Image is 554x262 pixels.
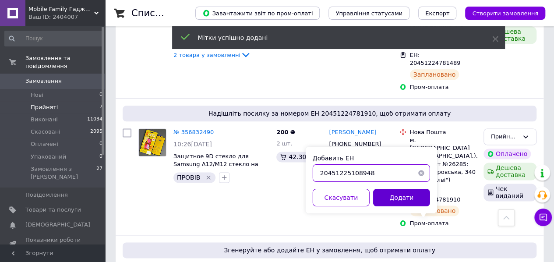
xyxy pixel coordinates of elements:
[31,103,58,111] span: Прийняті
[177,174,200,181] span: ПРОВІВ
[173,51,240,58] span: 2 товара у замовленні
[25,191,68,199] span: Повідомлення
[173,129,214,135] a: № 356832490
[483,184,536,201] div: Чек виданий
[138,128,166,156] a: Фото товару
[99,140,102,148] span: 0
[276,140,292,147] span: 2 шт.
[31,165,96,181] span: Замовлення з [PERSON_NAME]
[198,33,470,42] div: Мітки успішно додані
[410,128,476,136] div: Нова Пошта
[483,163,536,180] div: Дешева доставка
[328,7,409,20] button: Управління статусами
[25,221,90,229] span: [DEMOGRAPHIC_DATA]
[465,7,545,20] button: Створити замовлення
[31,140,58,148] span: Оплачені
[87,116,102,124] span: 11034
[276,152,316,162] div: 42.30 ₴
[491,132,519,142] div: Прийнято
[425,10,450,17] span: Експорт
[96,165,102,181] span: 27
[99,153,102,161] span: 0
[31,91,43,99] span: Нові
[456,10,545,16] a: Створити замовлення
[472,10,538,17] span: Створити замовлення
[25,206,81,214] span: Товари та послуги
[99,91,102,99] span: 0
[534,209,552,226] button: Чат з покупцем
[28,5,94,13] span: Mobile Family Гаджети живуть з нами
[25,77,62,85] span: Замовлення
[131,8,220,18] h1: Список замовлень
[205,174,212,181] svg: Видалити мітку
[410,69,459,80] div: Заплановано
[410,52,461,67] span: ЕН: 20451224781489
[173,51,251,58] a: 2 товара у замовленні
[126,109,533,118] span: Надішліть посилку за номером ЕН 20451224781910, щоб отримати оплату
[329,128,376,137] a: [PERSON_NAME]
[173,141,212,148] span: 10:26[DATE]
[413,164,430,182] button: Очистить
[373,189,430,206] button: Додати
[195,7,320,20] button: Завантажити звіт по пром-оплаті
[90,128,102,136] span: 2095
[410,83,476,91] div: Пром-оплата
[410,136,476,184] div: м. [GEOGRAPHIC_DATA] ([GEOGRAPHIC_DATA].), Поштомат №26285: вул. Дніпровська, 340 (маг. "Делві")
[313,189,370,206] button: Скасувати
[276,129,295,135] span: 200 ₴
[483,149,531,159] div: Оплачено
[28,13,105,21] div: Ваш ID: 2404007
[25,54,105,70] span: Замовлення та повідомлення
[418,7,457,20] button: Експорт
[329,141,381,147] span: [PHONE_NUMBER]
[31,116,58,124] span: Виконані
[139,129,166,156] img: Фото товару
[335,10,402,17] span: Управління статусами
[483,26,536,44] div: Дешева доставка
[173,153,258,176] a: Защитное 9D стекло для Samsung A12/M12 стекло на весь екран самсунг а12
[25,236,81,252] span: Показники роботи компанії
[4,31,103,46] input: Пошук
[202,9,313,17] span: Завантажити звіт по пром-оплаті
[31,128,60,136] span: Скасовані
[99,103,102,111] span: 7
[410,220,476,227] div: Пром-оплата
[31,153,66,161] span: Упакований
[126,246,533,255] span: Згенеруйте або додайте ЕН у замовлення, щоб отримати оплату
[313,155,354,162] label: Добавить ЕН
